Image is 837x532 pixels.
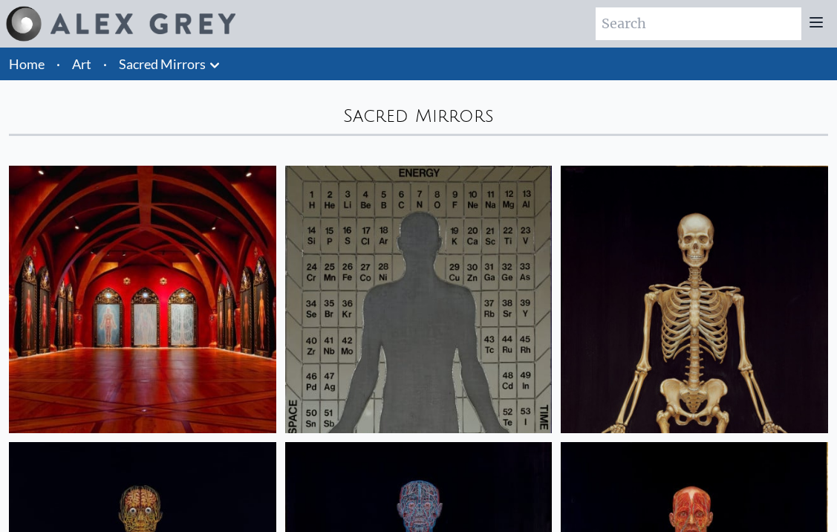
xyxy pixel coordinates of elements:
[285,166,553,433] img: Material World
[97,48,113,80] li: ·
[72,53,91,74] a: Art
[51,48,66,80] li: ·
[9,104,828,128] div: Sacred Mirrors
[596,7,801,40] input: Search
[119,53,206,74] a: Sacred Mirrors
[9,56,45,72] a: Home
